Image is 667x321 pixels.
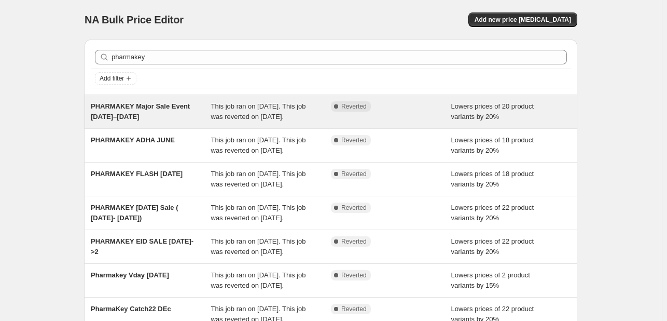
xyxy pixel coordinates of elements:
[211,204,306,222] span: This job ran on [DATE]. This job was reverted on [DATE].
[341,170,367,178] span: Reverted
[468,12,577,27] button: Add new price [MEDICAL_DATA]
[95,72,136,85] button: Add filter
[211,102,306,121] span: This job ran on [DATE]. This job was reverted on [DATE].
[341,305,367,313] span: Reverted
[91,271,169,279] span: Pharmakey Vday [DATE]
[85,14,184,25] span: NA Bulk Price Editor
[211,271,306,289] span: This job ran on [DATE]. This job was reverted on [DATE].
[341,136,367,144] span: Reverted
[211,170,306,188] span: This job ran on [DATE]. This job was reverted on [DATE].
[451,136,534,154] span: Lowers prices of 18 product variants by 20%
[91,305,171,313] span: PharmaKey Catch22 DEc
[341,237,367,246] span: Reverted
[91,170,183,178] span: PHARMAKEY FLASH [DATE]
[451,271,530,289] span: Lowers prices of 2 product variants by 15%
[91,204,178,222] span: PHARMAKEY [DATE] Sale ( [DATE]- [DATE])
[341,204,367,212] span: Reverted
[91,102,190,121] span: PHARMAKEY Major Sale Event [DATE]–[DATE]
[451,237,534,256] span: Lowers prices of 22 product variants by 20%
[341,102,367,111] span: Reverted
[211,237,306,256] span: This job ran on [DATE]. This job was reverted on [DATE].
[91,136,175,144] span: PHARMAKEY ADHA JUNE
[451,102,534,121] span: Lowers prices of 20 product variants by 20%
[91,237,193,256] span: PHARMAKEY EID SALE [DATE]->2
[451,170,534,188] span: Lowers prices of 18 product variants by 20%
[100,74,124,83] span: Add filter
[451,204,534,222] span: Lowers prices of 22 product variants by 20%
[211,136,306,154] span: This job ran on [DATE]. This job was reverted on [DATE].
[341,271,367,279] span: Reverted
[475,16,571,24] span: Add new price [MEDICAL_DATA]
